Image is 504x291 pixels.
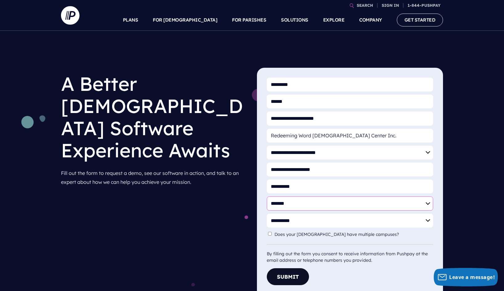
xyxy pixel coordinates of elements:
a: EXPLORE [323,9,345,31]
div: By filling out the form you consent to receive information from Pushpay at the email address or t... [267,244,433,264]
button: Leave a message! [434,268,498,286]
a: SOLUTIONS [281,9,308,31]
h1: A Better [DEMOGRAPHIC_DATA] Software Experience Awaits [61,68,247,166]
input: Organization Name [267,129,433,143]
a: PLANS [123,9,138,31]
a: COMPANY [359,9,382,31]
p: Fill out the form to request a demo, see our software in action, and talk to an expert about how ... [61,166,247,189]
a: FOR [DEMOGRAPHIC_DATA] [153,9,217,31]
span: Leave a message! [449,274,495,281]
a: FOR PARISHES [232,9,266,31]
label: Does your [DEMOGRAPHIC_DATA] have multiple campuses? [274,232,402,237]
button: Submit [267,268,309,285]
a: GET STARTED [397,14,443,26]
